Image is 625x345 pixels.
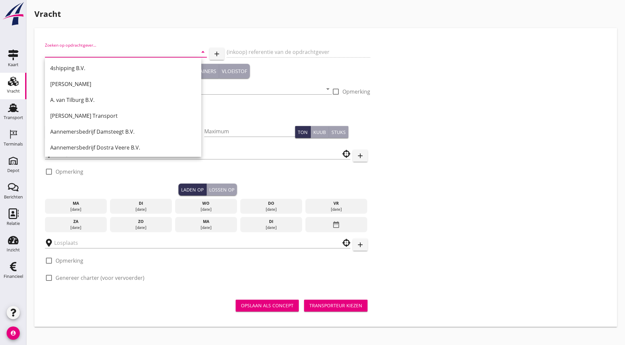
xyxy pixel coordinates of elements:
[56,168,83,175] label: Opmerking
[329,126,348,138] button: Stuks
[204,126,295,137] input: Maximum
[181,186,204,193] div: Laden op
[50,144,196,151] div: Aannemersbedrijf Dostra Veere B.V.
[45,47,188,57] input: Zoeken op opdrachtgever...
[324,85,332,93] i: arrow_drop_down
[50,112,196,120] div: [PERSON_NAME] Transport
[177,200,235,206] div: wo
[207,184,237,195] button: Lossen op
[50,128,196,136] div: Aannemersbedrijf Damsteegt B.V.
[47,206,105,212] div: [DATE]
[342,88,370,95] label: Opmerking
[199,48,207,56] i: arrow_drop_down
[184,64,219,78] button: Containers
[222,67,247,75] div: Vloeistof
[304,300,368,312] button: Transporteur kiezen
[112,219,170,225] div: zo
[112,206,170,212] div: [DATE]
[307,206,365,212] div: [DATE]
[56,257,83,264] label: Opmerking
[295,126,311,138] button: Ton
[209,186,234,193] div: Lossen op
[54,237,332,248] input: Losplaats
[298,129,308,136] div: Ton
[242,219,300,225] div: di
[313,129,326,136] div: Kuub
[7,89,20,93] div: Vracht
[178,184,207,195] button: Laden op
[7,168,20,173] div: Depot
[56,275,144,281] label: Genereer charter (voor vervoerder)
[309,302,362,309] div: Transporteur kiezen
[213,50,221,58] i: add
[177,219,235,225] div: ma
[356,241,364,249] i: add
[112,200,170,206] div: di
[241,302,293,309] div: Opslaan als concept
[356,152,364,160] i: add
[4,142,23,146] div: Terminals
[7,326,20,340] i: account_circle
[50,64,196,72] div: 4shipping B.V.
[47,200,105,206] div: ma
[8,63,19,67] div: Kaart
[47,219,105,225] div: za
[311,126,329,138] button: Kuub
[112,225,170,231] div: [DATE]
[236,300,299,312] button: Opslaan als concept
[177,225,235,231] div: [DATE]
[47,225,105,231] div: [DATE]
[332,129,346,136] div: Stuks
[50,80,196,88] div: [PERSON_NAME]
[242,200,300,206] div: do
[7,248,20,252] div: Inzicht
[4,115,23,120] div: Transport
[307,200,365,206] div: vr
[50,96,196,104] div: A. van Tilburg B.V.
[7,221,20,226] div: Relatie
[219,64,250,78] button: Vloeistof
[1,2,25,26] img: logo-small.a267ee39.svg
[34,8,617,20] h1: Vracht
[177,206,235,212] div: [DATE]
[4,195,23,199] div: Berichten
[242,225,300,231] div: [DATE]
[4,274,23,279] div: Financieel
[332,219,340,231] i: date_range
[242,206,300,212] div: [DATE]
